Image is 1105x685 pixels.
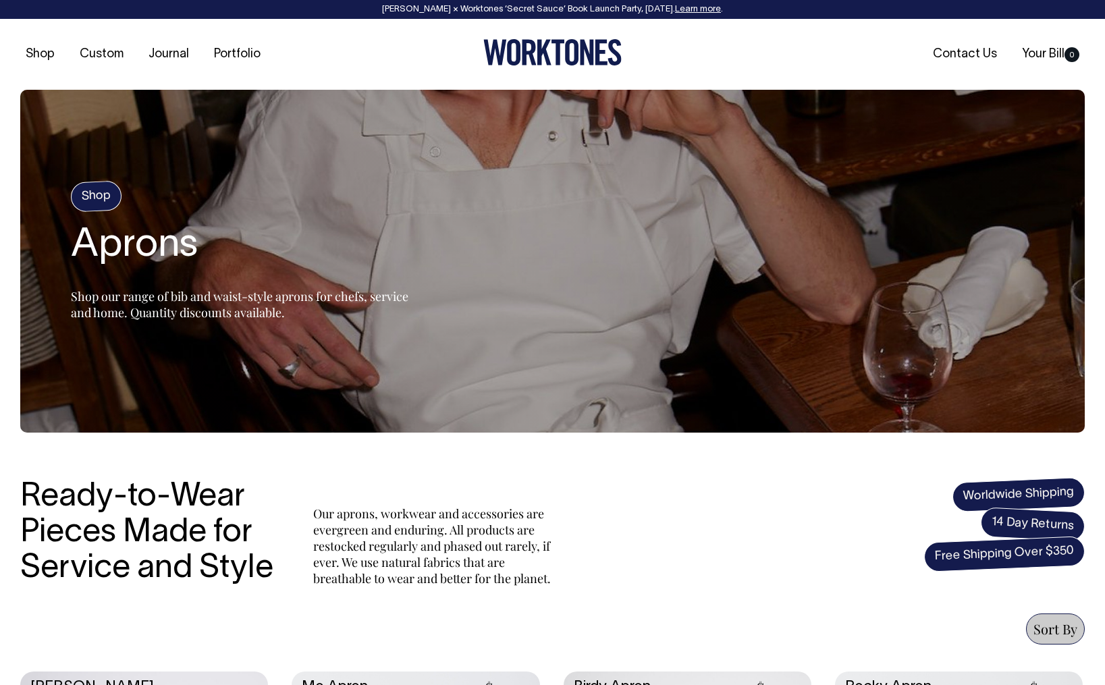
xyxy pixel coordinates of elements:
h3: Ready-to-Wear Pieces Made for Service and Style [20,480,284,586]
a: Portfolio [209,43,266,65]
a: Learn more [675,5,721,13]
div: [PERSON_NAME] × Worktones ‘Secret Sauce’ Book Launch Party, [DATE]. . [14,5,1091,14]
a: Shop [20,43,60,65]
span: 14 Day Returns [980,507,1085,542]
a: Journal [143,43,194,65]
span: Shop our range of bib and waist-style aprons for chefs, service and home. Quantity discounts avai... [71,288,408,321]
h2: Aprons [71,225,408,268]
a: Custom [74,43,129,65]
span: Worldwide Shipping [952,477,1085,512]
span: Free Shipping Over $350 [923,536,1085,572]
span: Sort By [1033,620,1077,638]
a: Your Bill0 [1017,43,1085,65]
p: Our aprons, workwear and accessories are evergreen and enduring. All products are restocked regul... [313,505,556,586]
a: Contact Us [927,43,1002,65]
h4: Shop [70,181,122,213]
span: 0 [1064,47,1079,62]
